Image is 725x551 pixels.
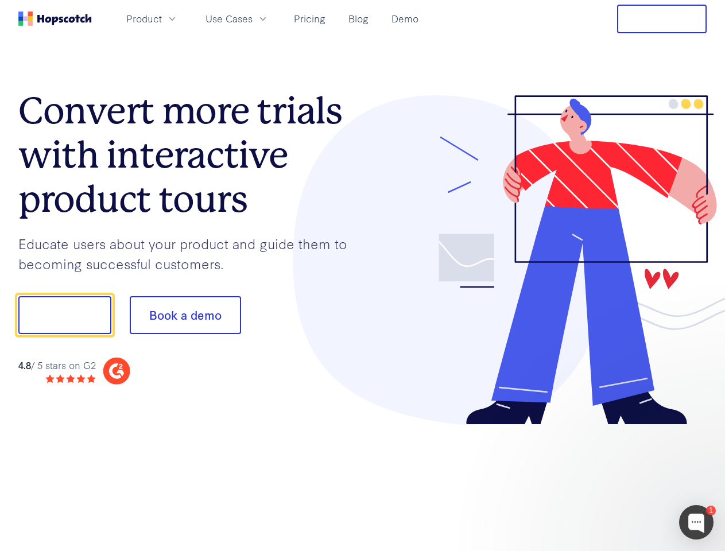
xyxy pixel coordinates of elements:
span: Use Cases [206,11,253,26]
button: Use Cases [199,9,276,28]
span: Product [126,11,162,26]
div: 1 [706,506,716,515]
div: / 5 stars on G2 [18,358,96,372]
button: Show me! [18,296,111,334]
a: Blog [344,9,373,28]
button: Book a demo [130,296,241,334]
strong: 4.8 [18,358,31,371]
a: Demo [387,9,423,28]
button: Product [119,9,185,28]
a: Pricing [289,9,330,28]
button: Free Trial [617,5,707,33]
p: Educate users about your product and guide them to becoming successful customers. [18,234,363,273]
a: Home [18,11,92,26]
h1: Convert more trials with interactive product tours [18,89,363,221]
